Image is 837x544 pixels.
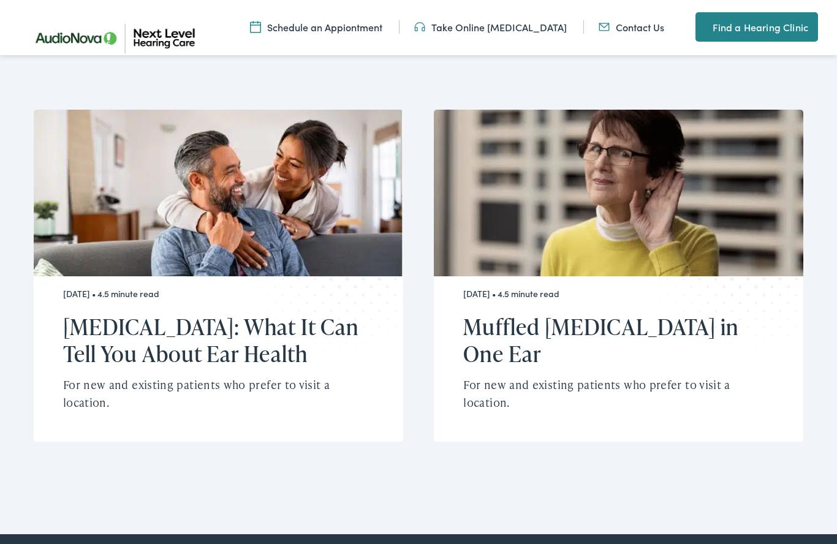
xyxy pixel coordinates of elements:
a: Schedule an Appiontment [250,20,382,34]
img: A map pin icon in teal indicates location-related features or services. [695,20,706,34]
a: Take Online [MEDICAL_DATA] [414,20,567,34]
img: Calendar icon representing the ability to schedule a hearing test or hearing aid appointment at N... [250,20,261,34]
p: For new and existing patients who prefer to visit a location. [63,376,359,412]
a: Contact Us [599,20,664,34]
img: A couple smile at each other knowing their ears and earwax is healthy. [34,110,403,276]
a: A couple smile at each other knowing their ears and earwax is healthy. [DATE] • 4.5 minute read [... [34,110,403,442]
div: [DATE] • 4.5 minute read [63,289,359,299]
img: An icon symbolizing headphones, colored in teal, suggests audio-related services or features. [414,20,425,34]
h2: Muffled [MEDICAL_DATA] in One Ear [463,314,759,366]
img: woman having trouble hearing [434,110,803,276]
h2: [MEDICAL_DATA]: What It Can Tell You About Ear Health [63,314,359,366]
a: Find a Hearing Clinic [695,12,818,42]
a: woman having trouble hearing [DATE] • 4.5 minute read Muffled [MEDICAL_DATA] in One Ear For new a... [434,110,803,442]
p: For new and existing patients who prefer to visit a location. [463,376,759,412]
img: An icon representing mail communication is presented in a unique teal color. [599,20,610,34]
div: [DATE] • 4.5 minute read [463,289,759,299]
